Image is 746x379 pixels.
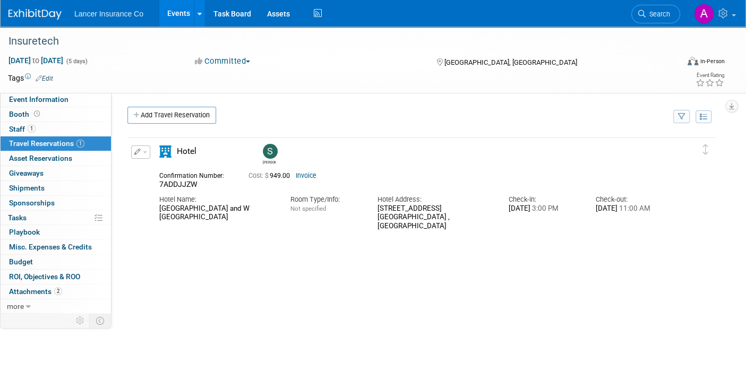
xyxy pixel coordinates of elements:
span: Staff [9,125,36,133]
span: (5 days) [65,58,88,65]
span: Asset Reservations [9,154,72,162]
span: Hotel [177,147,196,156]
div: Event Format [619,55,725,71]
button: Committed [191,56,254,67]
span: Attachments [9,287,62,296]
span: Search [646,10,670,18]
a: Attachments2 [1,285,111,299]
a: Add Travel Reservation [127,107,216,124]
div: [STREET_ADDRESS] [GEOGRAPHIC_DATA] , [GEOGRAPHIC_DATA] [378,204,493,231]
a: Playbook [1,225,111,239]
a: Misc. Expenses & Credits [1,240,111,254]
div: Steven O'Shea [263,159,276,165]
a: Booth [1,107,111,122]
span: more [7,302,24,311]
span: Playbook [9,228,40,236]
span: 3:00 PM [530,204,559,212]
span: Cost: $ [248,172,270,179]
a: Edit [36,75,53,82]
div: Room Type/Info: [290,195,362,204]
span: Misc. Expenses & Credits [9,243,92,251]
div: Steven O'Shea [260,144,279,165]
span: 949.00 [248,172,294,179]
span: Tasks [8,213,27,222]
a: Travel Reservations1 [1,136,111,151]
span: Shipments [9,184,45,192]
span: 1 [28,125,36,133]
a: ROI, Objectives & ROO [1,270,111,284]
span: [DATE] [DATE] [8,56,64,65]
div: [GEOGRAPHIC_DATA] and W [GEOGRAPHIC_DATA] [159,204,275,222]
span: [GEOGRAPHIC_DATA], [GEOGRAPHIC_DATA] [444,58,577,66]
img: Ann Barron [694,4,714,24]
span: 2 [54,287,62,295]
i: Hotel [159,145,172,158]
a: more [1,299,111,314]
div: Check-in: [509,195,580,204]
a: Search [631,5,680,23]
span: Budget [9,257,33,266]
span: Giveaways [9,169,44,177]
span: 11:00 AM [618,204,650,212]
div: Hotel Address: [378,195,493,204]
td: Personalize Event Tab Strip [71,314,90,328]
span: Not specified [290,205,326,212]
div: Hotel Name: [159,195,275,204]
a: Event Information [1,92,111,107]
span: ROI, Objectives & ROO [9,272,80,281]
div: [DATE] [596,204,667,213]
span: Lancer Insurance Co [74,10,143,18]
span: 1 [76,140,84,148]
a: Tasks [1,211,111,225]
a: Giveaways [1,166,111,180]
div: In-Person [700,57,725,65]
i: Click and drag to move item [703,144,708,155]
td: Toggle Event Tabs [90,314,112,328]
div: Event Rating [696,73,724,78]
div: Insuretech [5,32,664,51]
div: [DATE] [509,204,580,213]
a: Budget [1,255,111,269]
span: to [31,56,41,65]
a: Shipments [1,181,111,195]
span: Booth not reserved yet [32,110,42,118]
span: Booth [9,110,42,118]
span: 7ADDJJZW [159,180,198,188]
img: ExhibitDay [8,9,62,20]
a: Staff1 [1,122,111,136]
img: Steven O'Shea [263,144,278,159]
td: Tags [8,73,53,83]
div: Confirmation Number: [159,169,233,180]
i: Filter by Traveler [678,114,685,120]
span: Travel Reservations [9,139,84,148]
img: Format-Inperson.png [688,57,698,65]
span: Sponsorships [9,199,55,207]
a: Invoice [296,172,316,179]
a: Asset Reservations [1,151,111,166]
div: Check-out: [596,195,667,204]
span: Event Information [9,95,68,104]
a: Sponsorships [1,196,111,210]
